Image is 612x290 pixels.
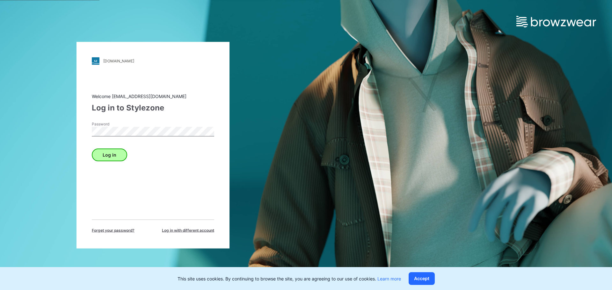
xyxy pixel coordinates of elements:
img: stylezone-logo.562084cfcfab977791bfbf7441f1a819.svg [92,57,99,65]
button: Log in [92,148,127,161]
img: browzwear-logo.e42bd6dac1945053ebaf764b6aa21510.svg [516,16,596,27]
div: [DOMAIN_NAME] [103,59,134,63]
div: Welcome [EMAIL_ADDRESS][DOMAIN_NAME] [92,93,214,99]
a: [DOMAIN_NAME] [92,57,214,65]
label: Password [92,121,136,127]
button: Accept [409,272,435,285]
span: Forget your password? [92,227,135,233]
a: Learn more [377,276,401,281]
span: Log in with different account [162,227,214,233]
div: Log in to Stylezone [92,102,214,113]
p: This site uses cookies. By continuing to browse the site, you are agreeing to our use of cookies. [178,275,401,282]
